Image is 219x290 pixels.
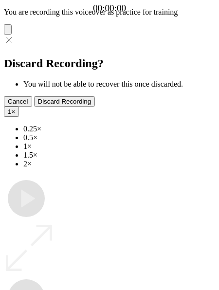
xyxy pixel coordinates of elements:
button: Cancel [4,96,32,107]
button: Discard Recording [34,96,95,107]
li: 1× [23,142,215,151]
li: You will not be able to recover this once discarded. [23,80,215,89]
button: 1× [4,107,19,117]
p: You are recording this voiceover as practice for training [4,8,215,17]
li: 0.5× [23,133,215,142]
a: 00:00:00 [93,3,126,14]
li: 1.5× [23,151,215,160]
li: 0.25× [23,125,215,133]
h2: Discard Recording? [4,57,215,70]
li: 2× [23,160,215,168]
span: 1 [8,108,11,115]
